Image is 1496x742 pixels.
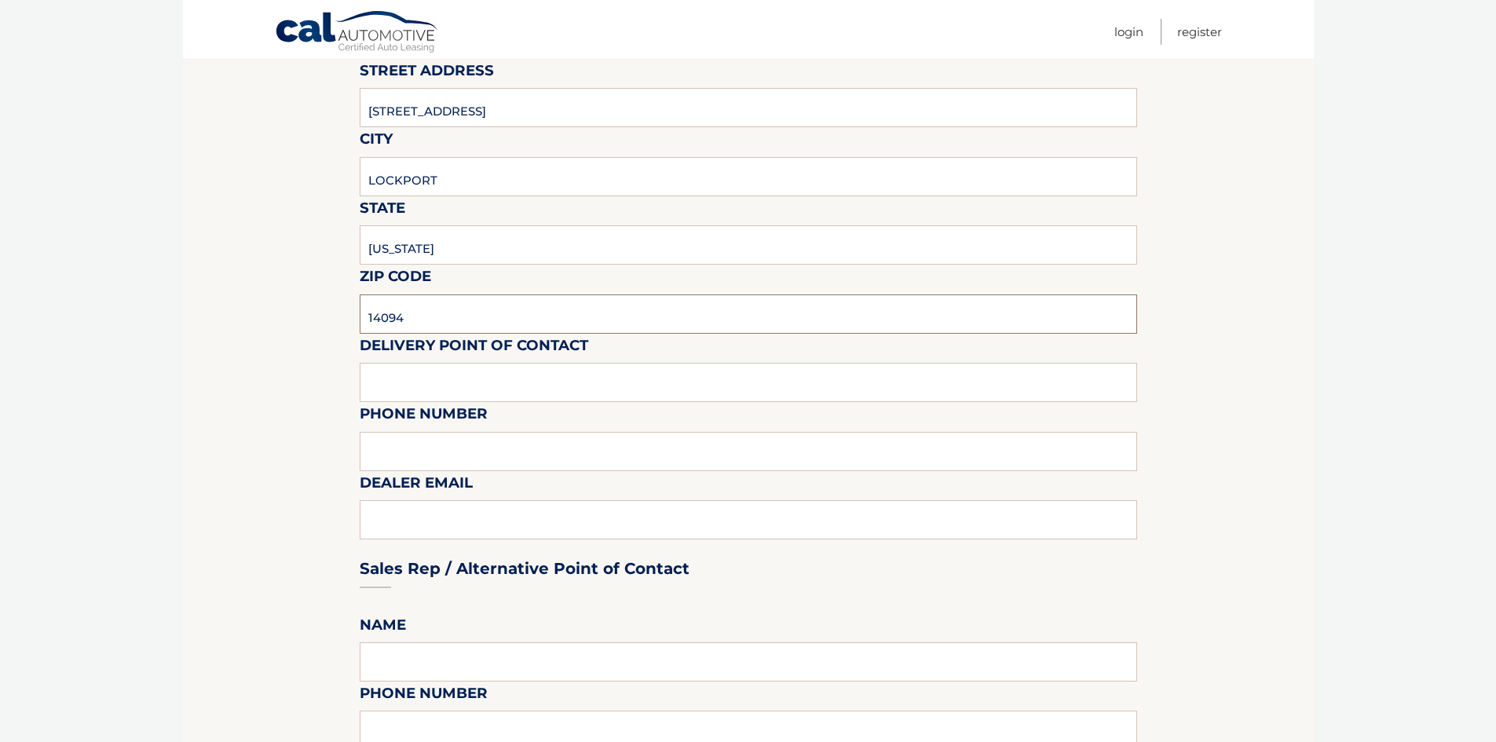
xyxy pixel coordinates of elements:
[360,613,406,642] label: Name
[1114,19,1143,45] a: Login
[360,402,488,431] label: Phone Number
[275,10,440,56] a: Cal Automotive
[360,196,405,225] label: State
[360,59,494,88] label: Street Address
[360,127,393,156] label: City
[360,682,488,711] label: Phone Number
[360,334,588,363] label: Delivery Point of Contact
[360,471,473,500] label: Dealer Email
[360,559,689,579] h3: Sales Rep / Alternative Point of Contact
[360,265,431,294] label: Zip Code
[1177,19,1222,45] a: Register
